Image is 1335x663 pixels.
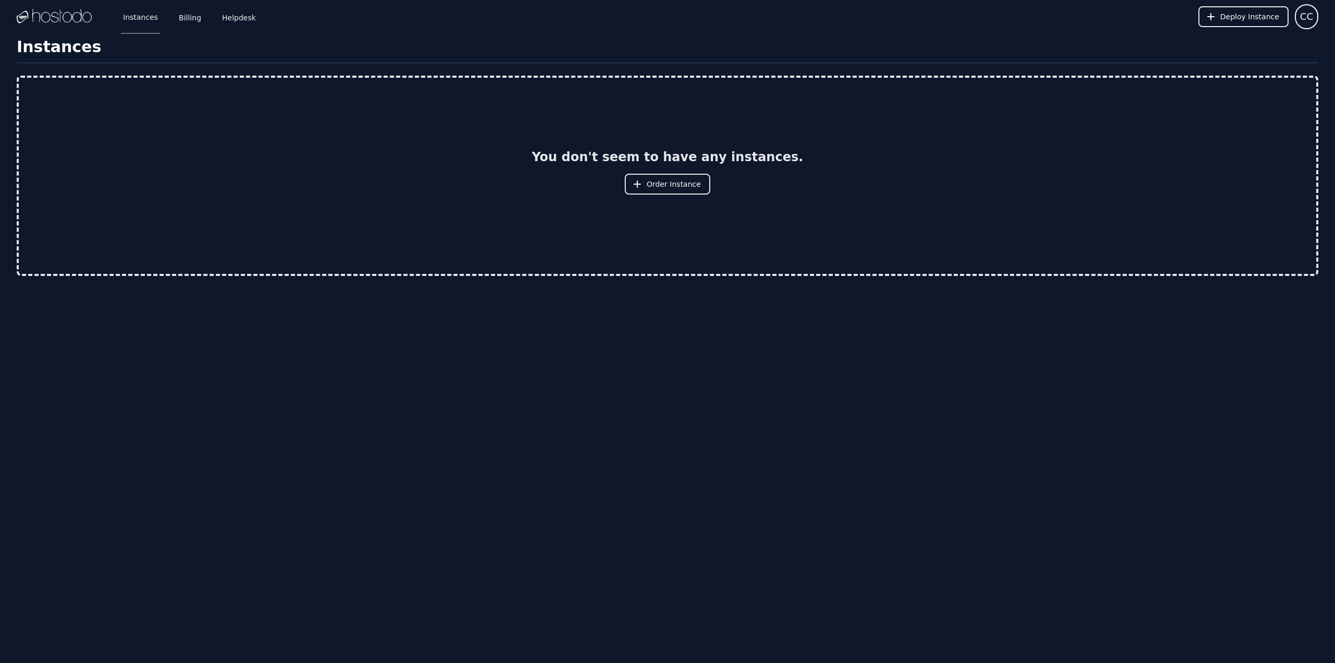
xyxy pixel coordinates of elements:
button: User menu [1295,4,1318,29]
h2: You don't seem to have any instances. [532,149,804,165]
span: Order Instance [647,179,701,189]
span: Deploy Instance [1220,11,1279,22]
button: Deploy Instance [1198,6,1289,27]
button: Order Instance [625,174,710,195]
span: CC [1300,9,1313,24]
h1: Instances [17,38,1318,63]
img: Logo [17,9,92,25]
